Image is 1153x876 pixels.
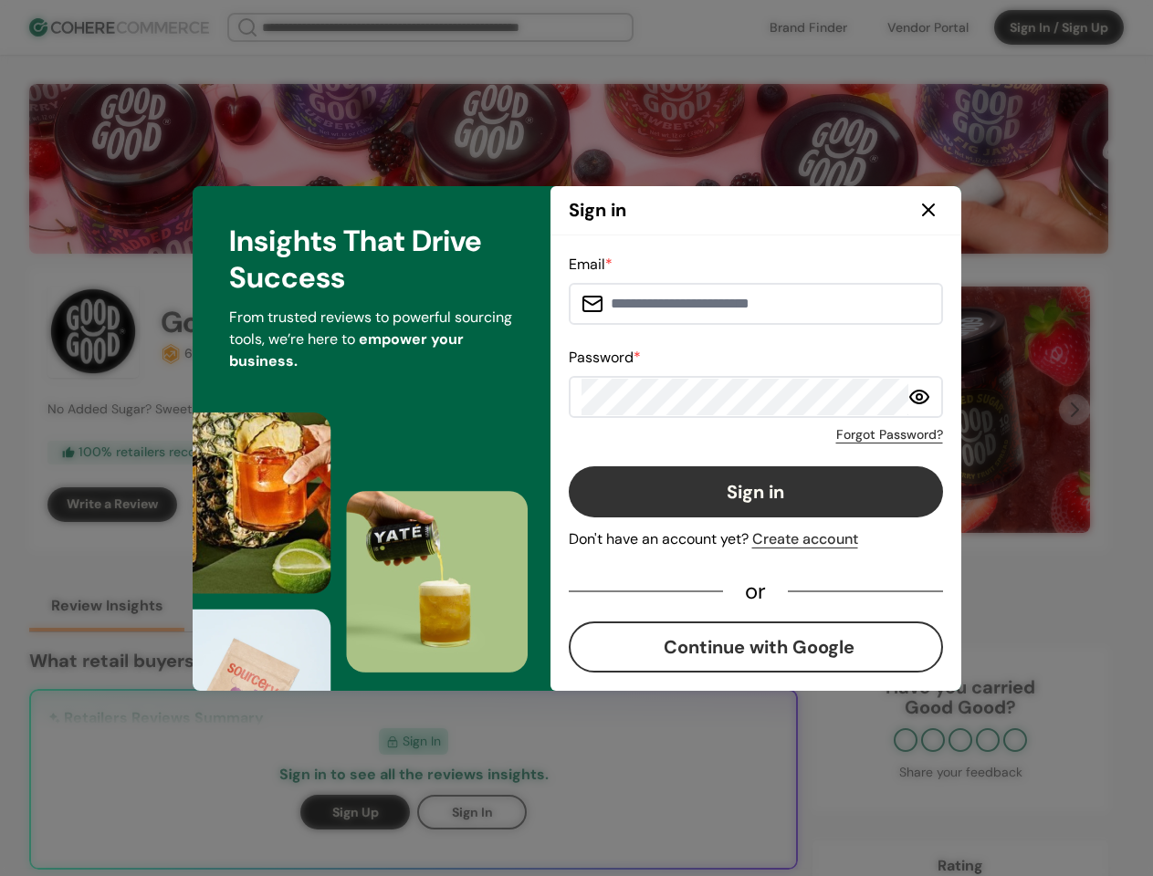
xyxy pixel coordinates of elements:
p: From trusted reviews to powerful sourcing tools, we’re here to [229,307,514,372]
h2: Sign in [569,196,626,224]
a: Forgot Password? [836,425,943,444]
span: empower your business. [229,329,464,370]
div: Don't have an account yet? [569,528,943,550]
h3: Insights That Drive Success [229,223,514,296]
button: Sign in [569,466,943,517]
div: or [723,583,788,600]
div: Create account [752,528,858,550]
label: Email [569,255,613,274]
label: Password [569,348,641,367]
button: Continue with Google [569,621,943,673]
